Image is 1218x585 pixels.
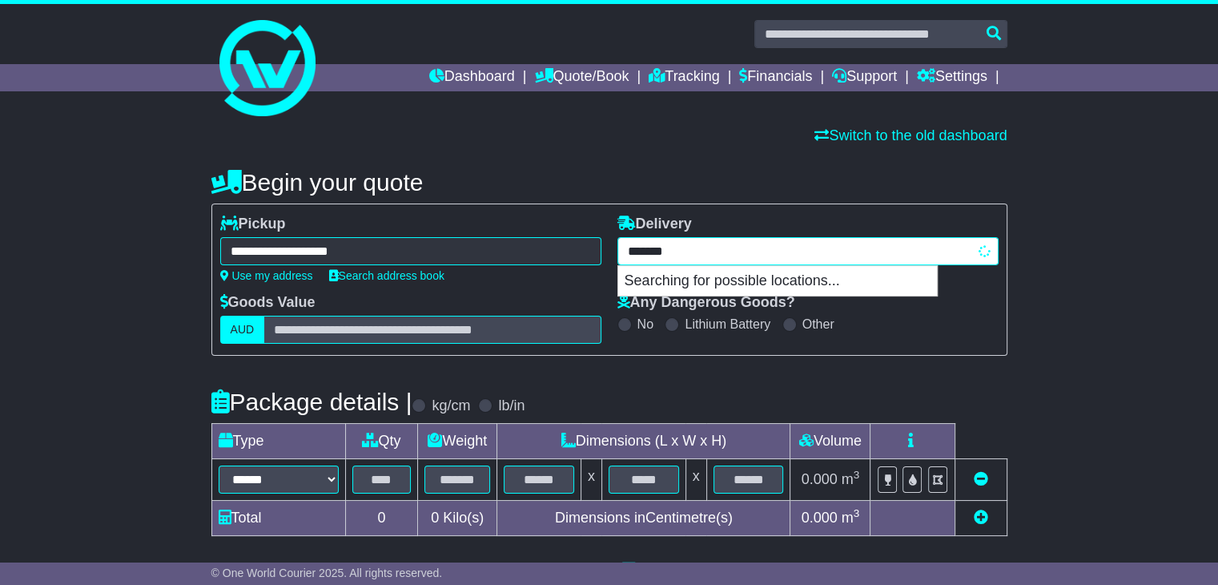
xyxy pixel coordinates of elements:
[685,459,706,501] td: x
[345,424,418,459] td: Qty
[637,317,653,332] label: No
[842,510,860,526] span: m
[802,471,838,487] span: 0.000
[802,317,834,332] label: Other
[220,269,313,282] a: Use my address
[211,169,1007,196] h4: Begin your quote
[617,294,795,312] label: Any Dangerous Goods?
[211,424,345,459] td: Type
[431,510,439,526] span: 0
[617,237,999,265] typeahead: Please provide city
[211,501,345,536] td: Total
[802,510,838,526] span: 0.000
[814,127,1007,143] a: Switch to the old dashboard
[617,216,692,233] label: Delivery
[345,501,418,536] td: 0
[854,469,860,481] sup: 3
[739,64,812,91] a: Financials
[220,294,316,312] label: Goods Value
[497,424,790,459] td: Dimensions (L x W x H)
[917,64,987,91] a: Settings
[220,316,265,344] label: AUD
[418,501,497,536] td: Kilo(s)
[497,501,790,536] td: Dimensions in Centimetre(s)
[534,64,629,91] a: Quote/Book
[618,266,937,297] p: Searching for possible locations...
[581,459,601,501] td: x
[498,397,525,415] label: lb/in
[418,424,497,459] td: Weight
[220,216,286,233] label: Pickup
[854,507,860,519] sup: 3
[685,317,770,332] label: Lithium Battery
[842,471,860,487] span: m
[790,424,870,459] td: Volume
[432,397,470,415] label: kg/cm
[429,64,515,91] a: Dashboard
[974,510,988,526] a: Add new item
[649,64,719,91] a: Tracking
[832,64,897,91] a: Support
[974,471,988,487] a: Remove this item
[329,269,444,282] a: Search address book
[211,389,412,415] h4: Package details |
[211,567,443,579] span: © One World Courier 2025. All rights reserved.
